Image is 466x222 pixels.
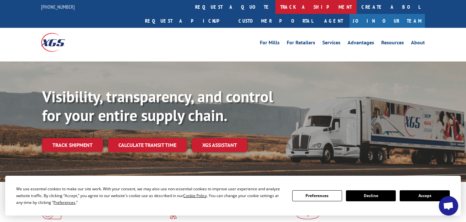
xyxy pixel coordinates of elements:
a: Open chat [439,196,458,216]
div: Cookie Consent Prompt [5,176,461,216]
a: Calculate transit time [108,138,187,152]
a: For Mills [260,40,280,47]
a: Agent [318,14,349,28]
a: Customer Portal [234,14,318,28]
a: [PHONE_NUMBER] [41,4,75,10]
b: Visibility, transparency, and control for your entire supply chain. [42,86,273,125]
div: We use essential cookies to make our site work. With your consent, we may also use non-essential ... [16,185,284,206]
span: Preferences [53,200,75,205]
a: Advantages [348,40,374,47]
span: Cookie Policy [183,193,207,198]
a: Request a pickup [140,14,234,28]
a: Track shipment [42,138,103,152]
a: About [411,40,425,47]
a: Resources [381,40,404,47]
a: XGS ASSISTANT [192,138,247,152]
button: Preferences [292,190,342,201]
a: For Retailers [287,40,315,47]
a: Join Our Team [349,14,425,28]
button: Accept [400,190,449,201]
a: Services [322,40,340,47]
button: Decline [346,190,396,201]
